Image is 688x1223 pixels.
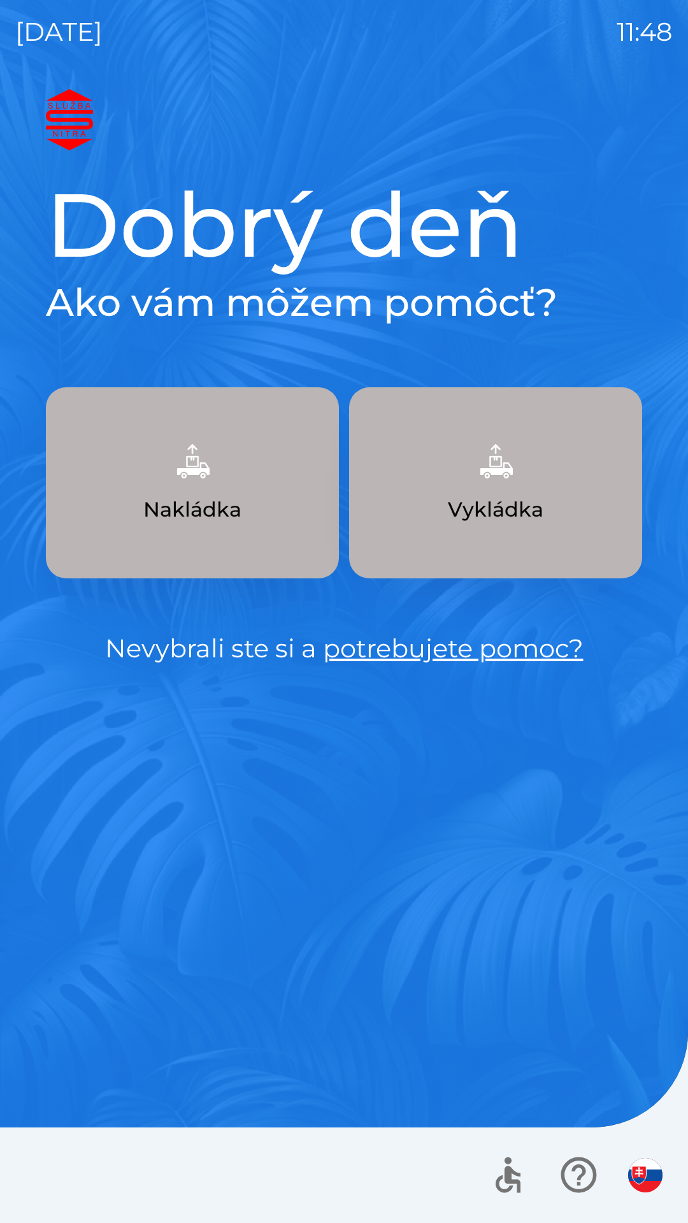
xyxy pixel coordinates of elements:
img: 6e47bb1a-0e3d-42fb-b293-4c1d94981b35.png [468,433,524,489]
h2: Ako vám môžem pomôcť? [46,279,642,326]
p: [DATE] [15,13,103,51]
img: sk flag [628,1158,663,1192]
p: 11:48 [617,13,673,51]
button: Nakládka [46,387,339,578]
p: Nakládka [143,494,241,525]
p: Vykládka [448,494,543,525]
button: Vykládka [349,387,642,578]
h1: Dobrý deň [46,171,642,279]
a: potrebujete pomoc? [323,633,584,664]
img: Logo [46,89,642,150]
img: 9957f61b-5a77-4cda-b04a-829d24c9f37e.png [164,433,220,489]
p: Nevybrali ste si a [46,629,642,668]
